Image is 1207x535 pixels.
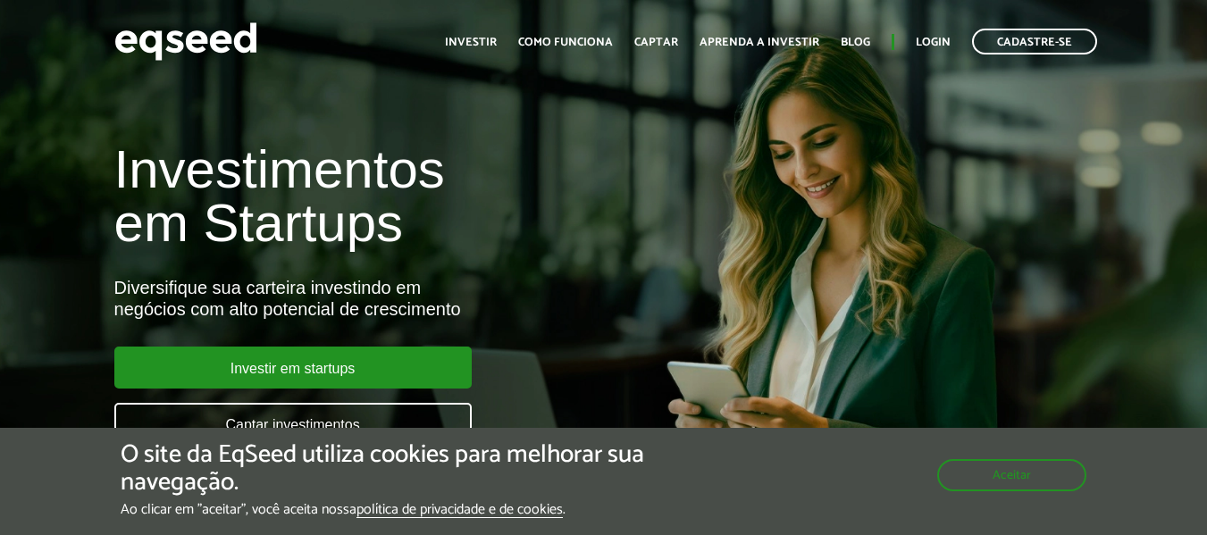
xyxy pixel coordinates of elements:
[972,29,1097,54] a: Cadastre-se
[356,503,563,518] a: política de privacidade e de cookies
[841,37,870,48] a: Blog
[114,18,257,65] img: EqSeed
[114,277,692,320] div: Diversifique sua carteira investindo em negócios com alto potencial de crescimento
[121,501,700,518] p: Ao clicar em "aceitar", você aceita nossa .
[114,403,472,445] a: Captar investimentos
[114,347,472,389] a: Investir em startups
[445,37,497,48] a: Investir
[937,459,1086,491] button: Aceitar
[634,37,678,48] a: Captar
[700,37,819,48] a: Aprenda a investir
[114,143,692,250] h1: Investimentos em Startups
[518,37,613,48] a: Como funciona
[916,37,951,48] a: Login
[121,441,700,497] h5: O site da EqSeed utiliza cookies para melhorar sua navegação.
